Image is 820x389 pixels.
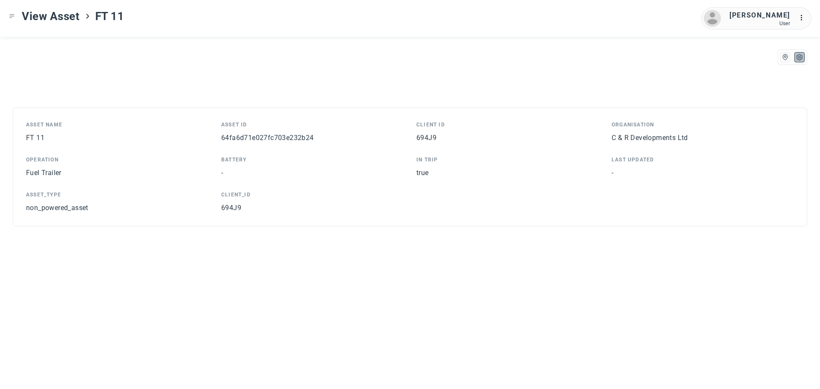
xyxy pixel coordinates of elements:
[221,204,241,212] span: 694J9
[22,9,80,24] span: View Asset
[612,121,794,129] div: Organisation
[799,13,809,23] div: :
[21,81,75,91] div: Status: Unknown
[729,10,790,20] div: [PERSON_NAME]
[26,156,208,164] div: Operation
[416,121,599,129] div: Client ID
[84,13,91,20] div: >
[612,134,688,142] span: C & R Developments Ltd
[26,191,208,199] div: asset_type
[796,53,803,61] div: List
[26,134,44,142] span: FT 11
[729,20,790,26] div: User
[221,121,404,129] div: Asset ID
[782,53,789,61] div: Map
[221,191,404,199] div: client_id
[416,156,599,164] div: In Trip
[799,15,808,21] tspan: ...
[26,121,208,129] div: Asset Name
[221,169,223,177] span: -
[612,169,613,177] span: -
[221,156,404,164] div: Battery
[799,13,809,24] div: :
[9,13,15,19] div: Toggle Menu
[221,134,314,142] span: 64fa6d71e027fc703e232b24
[704,10,721,27] img: avatar.png
[416,169,429,177] span: true
[95,9,124,24] span: FT 11
[26,204,88,212] span: non_powered_asset
[416,134,436,142] span: 694J9
[612,156,794,164] div: Last Updated
[26,169,61,177] span: Fuel Trailer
